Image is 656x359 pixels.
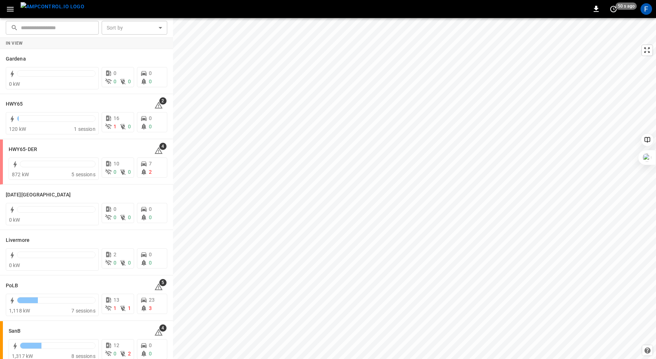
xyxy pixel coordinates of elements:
[128,351,131,356] span: 2
[9,146,37,154] h6: HWY65-DER
[114,260,116,266] span: 0
[149,305,152,311] span: 3
[114,79,116,84] span: 0
[9,217,20,223] span: 0 kW
[128,79,131,84] span: 0
[149,79,152,84] span: 0
[149,124,152,129] span: 0
[608,3,619,15] button: set refresh interval
[74,126,95,132] span: 1 session
[71,308,96,314] span: 7 sessions
[159,279,167,286] span: 5
[149,342,152,348] span: 0
[9,126,26,132] span: 120 kW
[114,169,116,175] span: 0
[159,143,167,150] span: 4
[149,206,152,212] span: 0
[114,115,119,121] span: 16
[6,282,18,290] h6: PoLB
[114,214,116,220] span: 0
[149,161,152,167] span: 7
[114,297,119,303] span: 13
[149,70,152,76] span: 0
[149,115,152,121] span: 0
[6,191,71,199] h6: Karma Center
[149,260,152,266] span: 0
[9,308,30,314] span: 1,118 kW
[128,260,131,266] span: 0
[128,305,131,311] span: 1
[6,41,23,46] strong: In View
[114,351,116,356] span: 0
[149,252,152,257] span: 0
[128,169,131,175] span: 0
[71,172,96,177] span: 5 sessions
[114,252,116,257] span: 2
[114,70,116,76] span: 0
[173,18,656,359] canvas: Map
[159,97,167,105] span: 2
[114,124,116,129] span: 1
[6,55,26,63] h6: Gardena
[149,169,152,175] span: 2
[641,3,652,15] div: profile-icon
[21,2,84,11] img: ampcontrol.io logo
[9,262,20,268] span: 0 kW
[6,100,23,108] h6: HWY65
[149,214,152,220] span: 0
[71,353,96,359] span: 8 sessions
[159,324,167,332] span: 4
[9,81,20,87] span: 0 kW
[9,327,21,335] h6: SanB
[114,342,119,348] span: 12
[114,161,119,167] span: 10
[128,124,131,129] span: 0
[149,351,152,356] span: 0
[114,206,116,212] span: 0
[12,353,33,359] span: 1,317 kW
[6,236,30,244] h6: Livermore
[114,305,116,311] span: 1
[128,214,131,220] span: 0
[12,172,29,177] span: 872 kW
[149,297,155,303] span: 23
[616,3,637,10] span: 50 s ago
